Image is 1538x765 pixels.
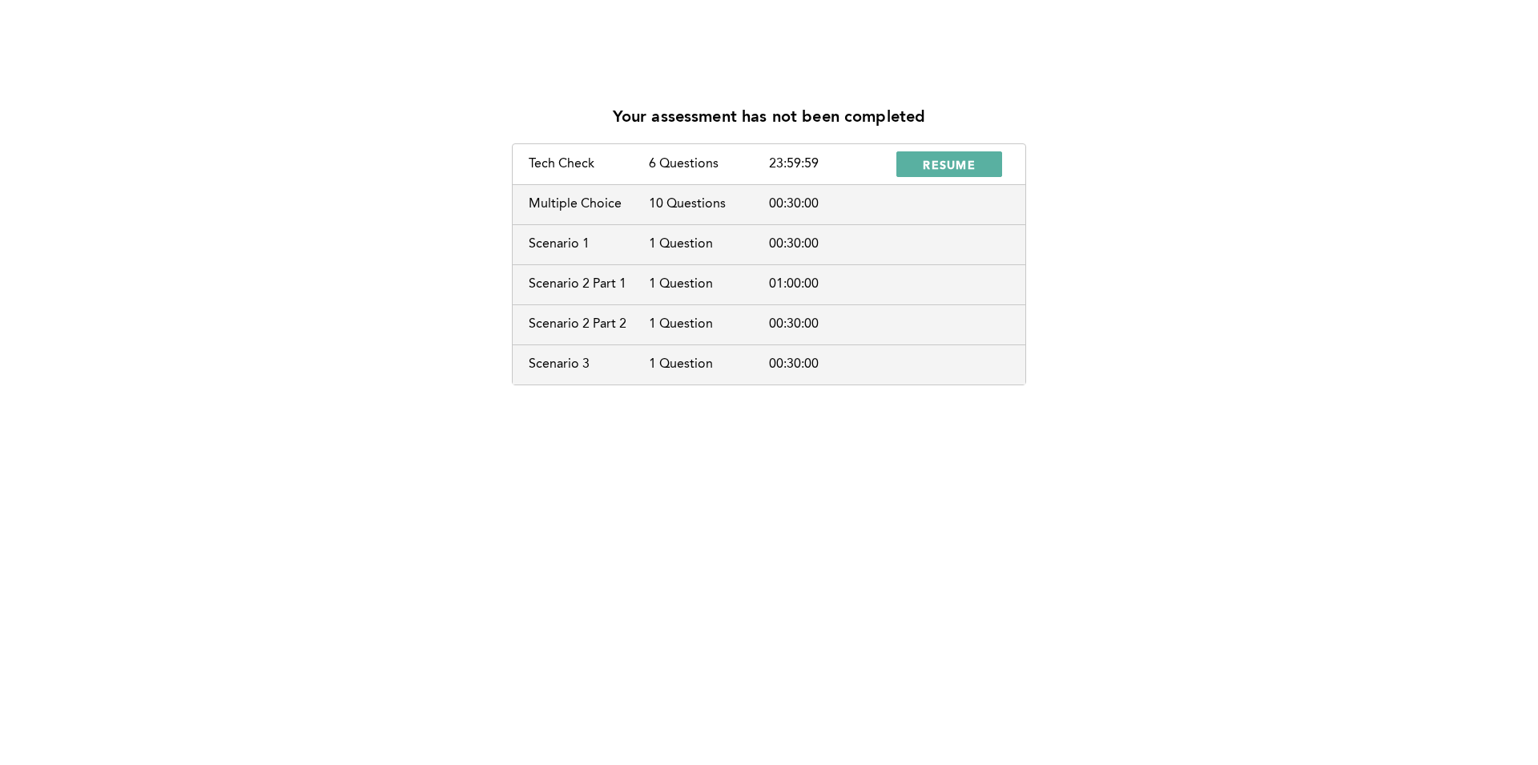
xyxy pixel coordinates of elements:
div: 1 Question [649,317,769,332]
p: Your assessment has not been completed [613,109,926,127]
div: 1 Question [649,237,769,252]
div: 00:30:00 [769,317,889,332]
div: Scenario 1 [529,237,649,252]
div: 1 Question [649,277,769,292]
div: 10 Questions [649,197,769,211]
div: 00:30:00 [769,237,889,252]
div: 01:00:00 [769,277,889,292]
div: 6 Questions [649,157,769,171]
div: Scenario 3 [529,357,649,372]
button: RESUME [896,151,1002,177]
div: Scenario 2 Part 2 [529,317,649,332]
div: 1 Question [649,357,769,372]
div: Multiple Choice [529,197,649,211]
div: 00:30:00 [769,357,889,372]
span: RESUME [923,157,976,172]
div: Scenario 2 Part 1 [529,277,649,292]
div: 23:59:59 [769,157,889,171]
div: Tech Check [529,157,649,171]
div: 00:30:00 [769,197,889,211]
